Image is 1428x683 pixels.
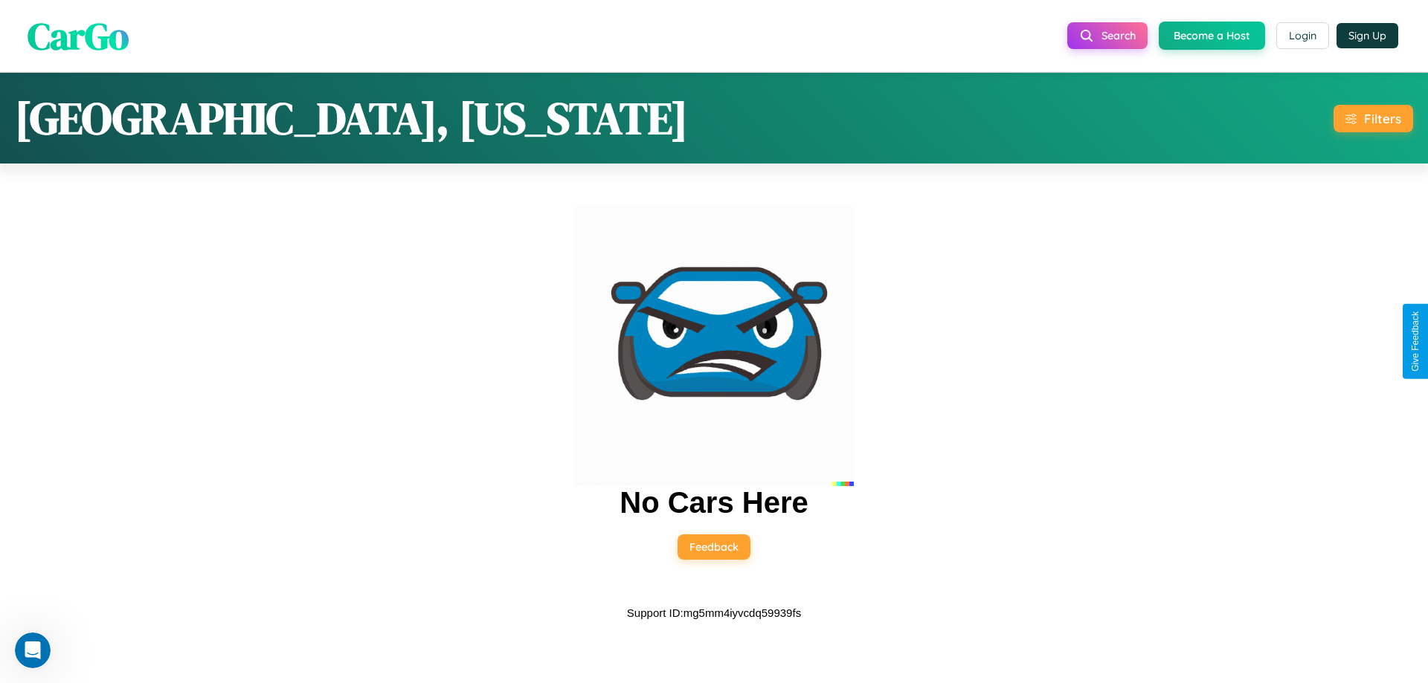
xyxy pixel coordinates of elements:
div: Filters [1364,111,1401,126]
span: Search [1101,29,1136,42]
button: Become a Host [1159,22,1265,50]
img: car [574,207,854,486]
button: Sign Up [1337,23,1398,48]
button: Search [1067,22,1148,49]
button: Feedback [678,534,750,560]
button: Login [1276,22,1329,49]
button: Filters [1334,105,1413,132]
p: Support ID: mg5mm4iyvcdq59939fs [627,603,801,623]
span: CarGo [28,10,129,61]
iframe: Intercom live chat [15,632,51,668]
h2: No Cars Here [620,486,808,519]
h1: [GEOGRAPHIC_DATA], [US_STATE] [15,88,688,149]
div: Give Feedback [1410,311,1421,372]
